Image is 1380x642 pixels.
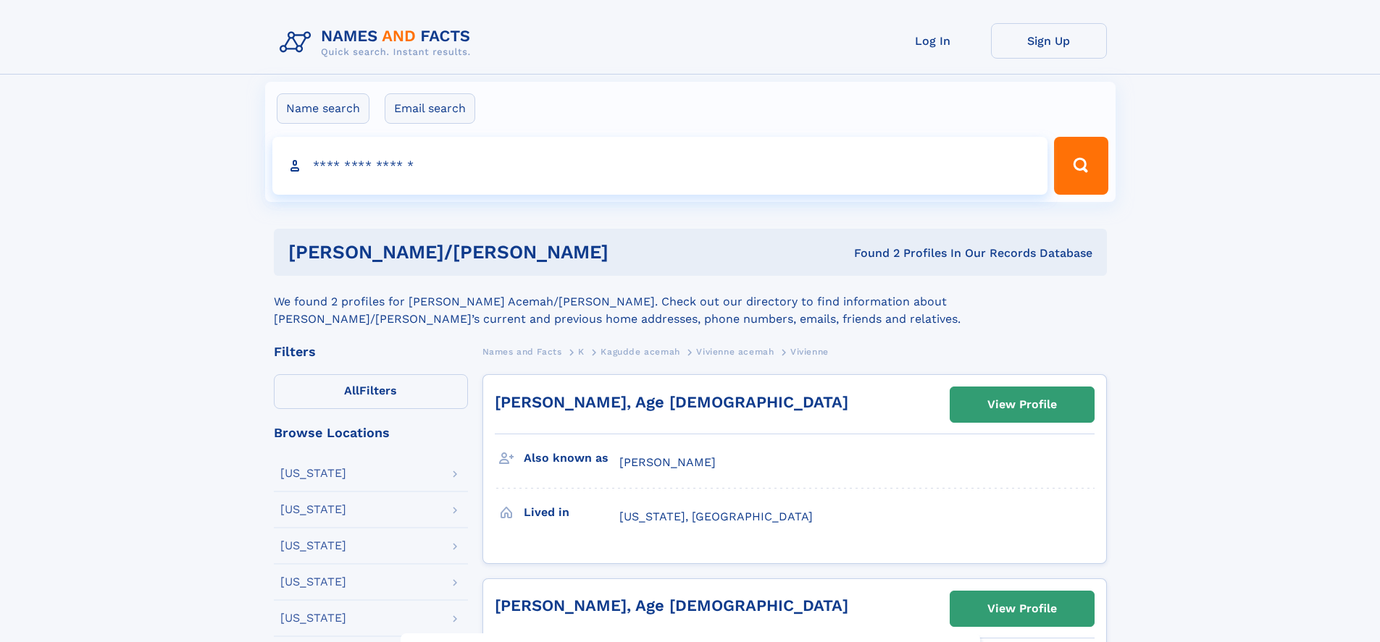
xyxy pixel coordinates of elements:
span: K [578,347,585,357]
span: Vivienne acemah [696,347,774,357]
a: [PERSON_NAME], Age [DEMOGRAPHIC_DATA] [495,596,848,614]
div: [US_STATE] [280,576,346,588]
div: View Profile [987,592,1057,625]
h3: Also known as [524,446,619,470]
span: [US_STATE], [GEOGRAPHIC_DATA] [619,510,813,523]
div: Browse Locations [274,426,468,439]
div: Found 2 Profiles In Our Records Database [731,245,1092,261]
div: [US_STATE] [280,540,346,552]
div: View Profile [987,388,1057,421]
label: Email search [385,93,475,124]
a: Vivienne acemah [696,342,774,360]
span: [PERSON_NAME] [619,455,716,469]
span: Kagudde acemah [601,347,679,357]
h1: [PERSON_NAME]/[PERSON_NAME] [288,243,732,261]
input: search input [272,137,1048,195]
label: Filters [274,374,468,409]
div: [US_STATE] [280,612,346,624]
div: [US_STATE] [280,468,346,479]
div: Filters [274,345,468,358]
img: Logo Names and Facts [274,23,482,62]
a: View Profile [950,387,1094,422]
a: [PERSON_NAME], Age [DEMOGRAPHIC_DATA] [495,393,848,411]
a: Kagudde acemah [601,342,679,360]
div: [US_STATE] [280,504,346,515]
a: View Profile [950,591,1094,626]
span: All [344,384,359,397]
a: Sign Up [991,23,1107,59]
a: K [578,342,585,360]
span: Vivienne [790,347,829,357]
h3: Lived in [524,500,619,525]
a: Names and Facts [482,342,562,360]
button: Search Button [1054,137,1108,195]
a: Log In [875,23,991,59]
label: Name search [277,93,369,124]
div: We found 2 profiles for [PERSON_NAME] Acemah/[PERSON_NAME]. Check out our directory to find infor... [274,276,1107,328]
